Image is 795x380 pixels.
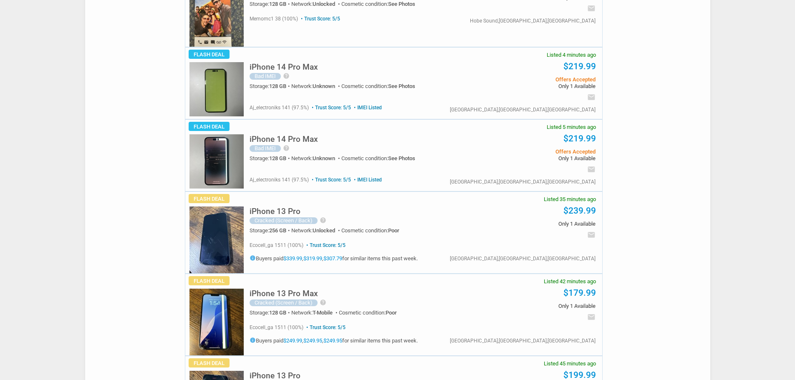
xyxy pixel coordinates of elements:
[469,156,595,161] span: Only 1 Available
[388,83,415,89] span: See Photos
[189,194,230,203] span: Flash Deal
[341,228,399,233] div: Cosmetic condition:
[469,303,595,309] span: Only 1 Available
[320,217,326,224] i: help
[269,227,286,234] span: 256 GB
[283,145,290,151] i: help
[250,156,291,161] div: Storage:
[470,18,596,23] div: Hobe Sound,[GEOGRAPHIC_DATA],[GEOGRAPHIC_DATA]
[250,255,418,261] h5: Buyers paid , , for similar items this past week.
[305,325,346,330] span: Trust Score: 5/5
[313,227,335,234] span: Unlocked
[341,156,415,161] div: Cosmetic condition:
[250,291,318,297] a: iPhone 13 Pro Max
[250,16,298,22] span: memomc1 38 (100%)
[250,310,291,315] div: Storage:
[291,310,339,315] div: Network:
[250,209,300,215] a: iPhone 13 Pro
[587,93,596,101] i: email
[469,83,595,89] span: Only 1 Available
[189,358,230,367] span: Flash Deal
[250,137,318,143] a: iPhone 14 Pro Max
[303,337,322,344] a: $249.95
[291,1,341,7] div: Network:
[250,373,300,380] a: iPhone 13 Pro
[323,337,342,344] a: $249.95
[250,337,418,343] h5: Buyers paid , , for similar items this past week.
[587,4,596,13] i: email
[189,134,244,189] img: s-l225.jpg
[320,299,326,306] i: help
[250,325,303,330] span: ecocell_ga 1511 (100%)
[313,1,335,7] span: Unlocked
[313,310,333,316] span: T-Mobile
[283,73,290,79] i: help
[250,242,303,248] span: ecocell_ga 1511 (100%)
[291,228,341,233] div: Network:
[563,206,596,216] a: $239.99
[250,83,291,89] div: Storage:
[587,231,596,239] i: email
[189,206,244,273] img: s-l225.jpg
[469,149,595,154] span: Offers Accepted
[189,122,230,131] span: Flash Deal
[450,338,596,343] div: [GEOGRAPHIC_DATA],[GEOGRAPHIC_DATA],[GEOGRAPHIC_DATA]
[310,105,351,111] span: Trust Score: 5/5
[563,61,596,71] a: $219.99
[547,124,596,130] span: Listed 5 minutes ago
[563,370,596,380] a: $199.99
[250,207,300,215] h5: iPhone 13 Pro
[352,177,382,183] span: IMEI Listed
[547,52,596,58] span: Listed 4 minutes ago
[388,227,399,234] span: Poor
[250,177,309,183] span: aj_electroniks 141 (97.5%)
[250,105,309,111] span: aj_electroniks 141 (97.5%)
[544,196,596,202] span: Listed 35 minutes ago
[303,255,322,262] a: $319.99
[341,83,415,89] div: Cosmetic condition:
[341,1,415,7] div: Cosmetic condition:
[250,1,291,7] div: Storage:
[250,217,318,224] div: Cracked (Screen / Back)
[352,105,382,111] span: IMEI Listed
[250,65,318,71] a: iPhone 14 Pro Max
[299,16,340,22] span: Trust Score: 5/5
[469,77,595,82] span: Offers Accepted
[388,155,415,161] span: See Photos
[269,83,286,89] span: 128 GB
[323,255,342,262] a: $307.79
[250,228,291,233] div: Storage:
[587,313,596,321] i: email
[250,299,318,306] div: Cracked (Screen / Back)
[563,288,596,298] a: $179.99
[269,155,286,161] span: 128 GB
[189,289,244,355] img: s-l225.jpg
[469,221,595,226] span: Only 1 Available
[250,372,300,380] h5: iPhone 13 Pro
[305,242,346,248] span: Trust Score: 5/5
[544,361,596,366] span: Listed 45 minutes ago
[250,337,256,343] i: info
[269,310,286,316] span: 128 GB
[544,279,596,284] span: Listed 42 minutes ago
[450,179,596,184] div: [GEOGRAPHIC_DATA],[GEOGRAPHIC_DATA],[GEOGRAPHIC_DATA]
[386,310,397,316] span: Poor
[587,165,596,174] i: email
[339,310,397,315] div: Cosmetic condition:
[450,107,596,112] div: [GEOGRAPHIC_DATA],[GEOGRAPHIC_DATA],[GEOGRAPHIC_DATA]
[291,83,341,89] div: Network:
[250,145,281,152] div: Bad IMEI
[283,337,302,344] a: $249.99
[310,177,351,183] span: Trust Score: 5/5
[313,83,335,89] span: Unknown
[189,50,230,59] span: Flash Deal
[250,63,318,71] h5: iPhone 14 Pro Max
[283,255,302,262] a: $339.99
[189,276,230,285] span: Flash Deal
[313,155,335,161] span: Unknown
[250,73,281,80] div: Bad IMEI
[250,135,318,143] h5: iPhone 14 Pro Max
[269,1,286,7] span: 128 GB
[388,1,415,7] span: See Photos
[291,156,341,161] div: Network:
